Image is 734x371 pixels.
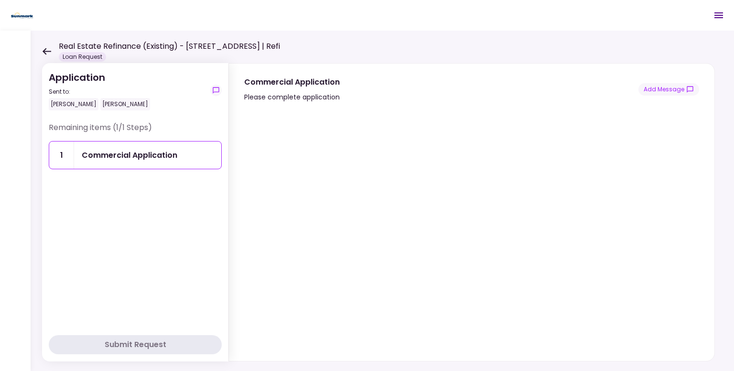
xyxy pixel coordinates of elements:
[49,87,150,96] div: Sent to:
[49,70,150,110] div: Application
[49,98,98,110] div: [PERSON_NAME]
[707,4,730,27] button: Open menu
[10,8,35,22] img: Partner icon
[49,141,222,169] a: 1Commercial Application
[59,41,280,52] h1: Real Estate Refinance (Existing) - [STREET_ADDRESS] | Refi
[228,63,715,361] div: Commercial ApplicationPlease complete applicationshow-messages
[82,149,177,161] div: Commercial Application
[100,98,150,110] div: [PERSON_NAME]
[49,142,74,169] div: 1
[210,85,222,96] button: show-messages
[105,339,166,350] div: Submit Request
[244,91,340,103] div: Please complete application
[49,335,222,354] button: Submit Request
[638,83,699,96] button: show-messages
[244,118,697,357] iframe: jotform-iframe
[244,76,340,88] div: Commercial Application
[59,52,106,62] div: Loan Request
[49,122,222,141] div: Remaining items (1/1 Steps)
